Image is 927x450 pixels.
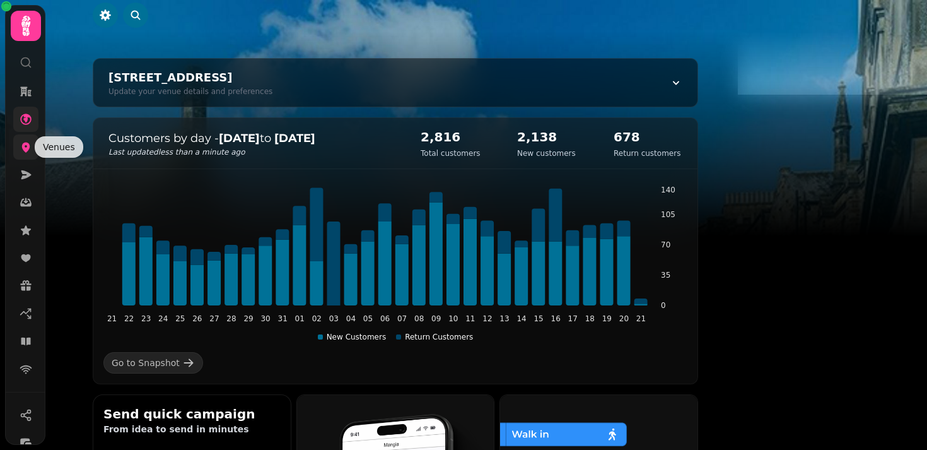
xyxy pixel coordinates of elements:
[108,69,272,86] div: [STREET_ADDRESS]
[568,314,578,323] tspan: 17
[243,314,253,323] tspan: 29
[661,186,675,194] tspan: 140
[421,148,481,158] p: Total customers
[421,128,481,146] h2: 2,816
[551,314,561,323] tspan: 16
[614,128,680,146] h2: 678
[219,131,260,145] strong: [DATE]
[141,314,151,323] tspan: 23
[661,210,675,219] tspan: 105
[108,86,272,97] div: Update your venue details and preferences
[482,314,492,323] tspan: 12
[158,314,168,323] tspan: 24
[103,405,281,423] h2: Send quick campaign
[585,314,595,323] tspan: 18
[35,136,83,158] div: Venues
[465,314,475,323] tspan: 11
[346,314,356,323] tspan: 04
[397,314,407,323] tspan: 07
[192,314,202,323] tspan: 26
[274,131,315,145] strong: [DATE]
[380,314,390,323] tspan: 06
[112,357,180,369] div: Go to Snapshot
[209,314,219,323] tspan: 27
[278,314,288,323] tspan: 31
[363,314,373,323] tspan: 05
[499,314,509,323] tspan: 13
[329,314,339,323] tspan: 03
[533,314,543,323] tspan: 15
[619,314,629,323] tspan: 20
[517,148,576,158] p: New customers
[107,314,117,323] tspan: 21
[260,314,270,323] tspan: 30
[318,332,387,342] div: New Customers
[175,314,185,323] tspan: 25
[103,423,281,435] p: From idea to send in minutes
[431,314,441,323] tspan: 09
[614,148,680,158] p: Return customers
[295,314,305,323] tspan: 01
[636,314,646,323] tspan: 21
[414,314,424,323] tspan: 08
[108,129,395,147] p: Customers by day - to
[396,332,473,342] div: Return Customers
[661,240,670,249] tspan: 70
[517,128,576,146] h2: 2,138
[516,314,526,323] tspan: 14
[312,314,322,323] tspan: 02
[108,147,395,157] p: Last updated less than a minute ago
[124,314,134,323] tspan: 22
[661,301,666,310] tspan: 0
[661,271,670,280] tspan: 35
[448,314,458,323] tspan: 10
[103,352,203,374] a: Go to Snapshot
[226,314,236,323] tspan: 28
[602,314,612,323] tspan: 19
